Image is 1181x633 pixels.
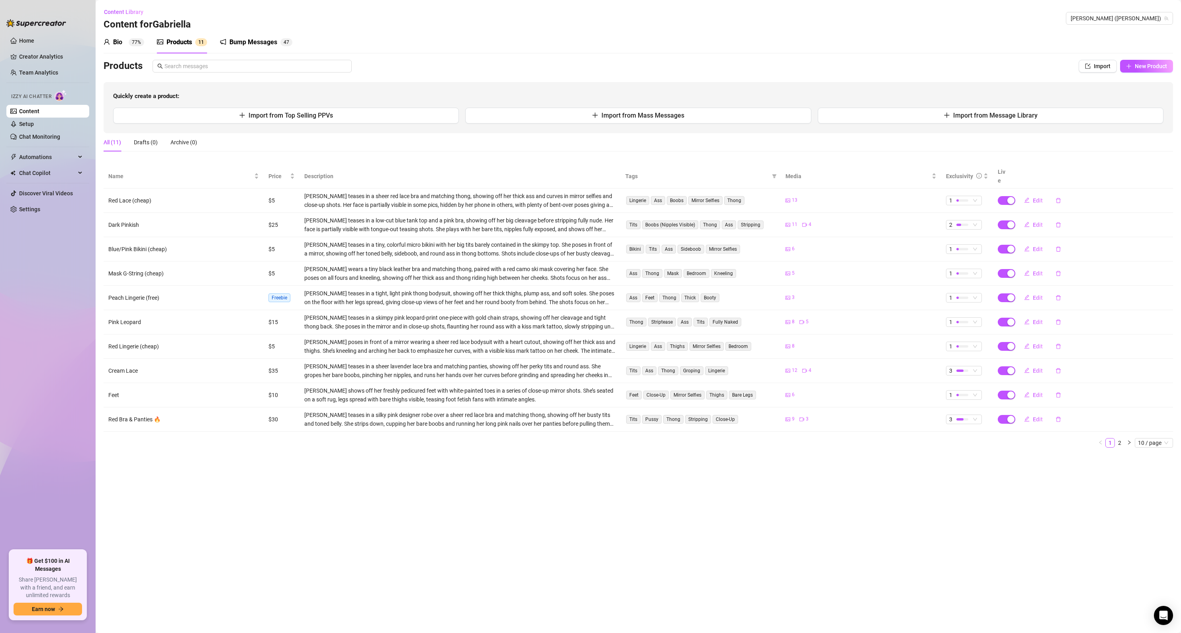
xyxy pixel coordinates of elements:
[724,196,744,205] span: Thong
[264,383,300,407] td: $10
[1056,392,1061,398] span: delete
[104,6,150,18] button: Content Library
[264,164,300,189] th: Price
[1071,12,1168,24] span: Gabriella (gabriellalorennn)
[113,37,122,47] div: Bio
[1106,438,1114,447] a: 1
[944,112,950,118] span: plus
[662,245,676,254] span: Ass
[14,576,82,600] span: Share [PERSON_NAME] with a friend, and earn unlimited rewards
[785,172,930,181] span: Media
[19,108,39,114] a: Content
[239,112,245,118] span: plus
[802,368,807,373] span: video-camera
[621,164,781,189] th: Tags
[592,112,598,118] span: plus
[108,172,253,181] span: Name
[949,269,952,278] span: 1
[700,220,720,229] span: Thong
[268,293,290,302] span: Freebie
[304,338,616,355] div: [PERSON_NAME] poses in front of a mirror wearing a sheer red lace bodysuit with a heart cutout, s...
[1049,243,1067,256] button: delete
[264,237,300,261] td: $5
[949,366,952,375] span: 3
[104,334,264,359] td: Red Lingerie (cheap)
[818,108,1163,124] button: Import from Message Library
[286,39,289,45] span: 7
[792,391,795,399] span: 6
[1049,364,1067,377] button: delete
[667,342,688,351] span: Thighs
[304,265,616,282] div: [PERSON_NAME] wears a tiny black leather bra and matching thong, paired with a red camo ski mask ...
[809,221,811,228] span: 4
[19,206,40,212] a: Settings
[626,391,642,399] span: Feet
[1056,417,1061,422] span: delete
[1024,246,1030,252] span: edit
[792,318,795,326] span: 8
[113,92,179,100] strong: Quickly create a product:
[1018,340,1049,353] button: Edit
[678,318,692,326] span: Ass
[659,293,680,302] span: Thong
[104,407,264,432] td: Red Bra & Panties 🔥
[304,289,616,307] div: [PERSON_NAME] teases in a tight, light pink thong bodysuit, showing off her thick thighs, plump a...
[1124,438,1134,448] button: right
[792,269,795,277] span: 5
[663,415,684,424] span: Thong
[1115,438,1124,448] li: 2
[626,366,640,375] span: Tits
[648,318,676,326] span: Striptease
[1049,340,1067,353] button: delete
[689,342,724,351] span: Mirror Selfies
[625,172,769,181] span: Tags
[651,196,665,205] span: Ass
[6,19,66,27] img: logo-BBDzfeDw.svg
[738,220,764,229] span: Stripping
[1138,438,1170,447] span: 10 / page
[1033,392,1043,398] span: Edit
[664,269,682,278] span: Mask
[770,170,778,182] span: filter
[198,39,201,45] span: 1
[1024,416,1030,422] span: edit
[1056,368,1061,374] span: delete
[1120,60,1173,73] button: New Product
[300,164,621,189] th: Description
[104,189,264,213] td: Red Lace (cheap)
[19,69,58,76] a: Team Analytics
[626,318,646,326] span: Thong
[626,220,640,229] span: Tits
[993,164,1013,189] th: Live
[781,164,941,189] th: Media
[1033,246,1043,252] span: Edit
[1096,438,1105,448] li: Previous Page
[1126,63,1132,69] span: plus
[785,198,790,203] span: picture
[1079,60,1117,73] button: Import
[1164,16,1169,21] span: team
[685,415,711,424] span: Stripping
[1105,438,1115,448] li: 1
[688,196,723,205] span: Mirror Selfies
[201,39,204,45] span: 1
[157,63,163,69] span: search
[1024,343,1030,349] span: edit
[1124,438,1134,448] li: Next Page
[1033,343,1043,350] span: Edit
[806,318,809,326] span: 5
[785,393,790,397] span: picture
[10,154,17,160] span: thunderbolt
[1018,218,1049,231] button: Edit
[785,417,790,422] span: picture
[195,38,207,46] sup: 11
[626,245,644,254] span: Bikini
[1098,440,1103,445] span: left
[642,293,658,302] span: Feet
[1024,295,1030,300] span: edit
[1049,267,1067,280] button: delete
[693,318,708,326] span: Tits
[304,192,616,209] div: [PERSON_NAME] teases in a sheer red lace bra and matching thong, showing off her thick ass and cu...
[646,245,660,254] span: Tits
[165,62,347,71] input: Search messages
